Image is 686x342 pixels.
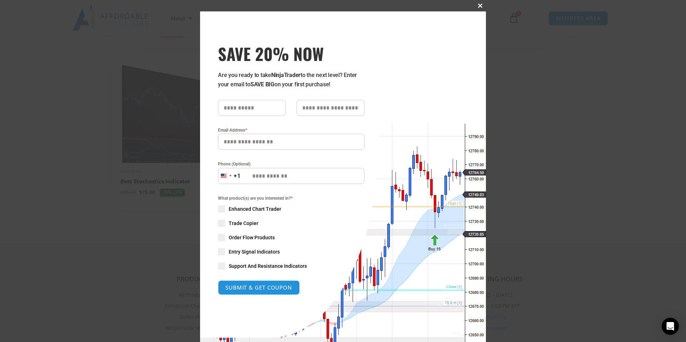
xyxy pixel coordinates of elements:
[218,234,364,241] label: Order Flow Products
[218,127,364,134] label: Email Address
[250,81,274,88] strong: SAVE BIG
[218,248,364,255] label: Entry Signal Indicators
[234,172,241,181] div: +1
[229,262,307,270] span: Support And Resistance Indicators
[218,168,241,184] button: Selected country
[229,234,275,241] span: Order Flow Products
[218,71,364,89] p: Are you ready to take to the next level? Enter your email to on your first purchase!
[218,160,364,168] label: Phone (Optional)
[218,195,364,202] span: What product(s) are you interested in?
[229,205,281,213] span: Enhanced Chart Trader
[229,248,280,255] span: Entry Signal Indicators
[218,262,364,270] label: Support And Resistance Indicators
[662,318,679,335] div: Open Intercom Messenger
[218,44,364,63] h3: SAVE 20% NOW
[218,205,364,213] label: Enhanced Chart Trader
[218,280,300,295] button: SUBMIT & GET COUPON
[271,72,300,78] strong: NinjaTrader
[229,220,258,227] span: Trade Copier
[218,220,364,227] label: Trade Copier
